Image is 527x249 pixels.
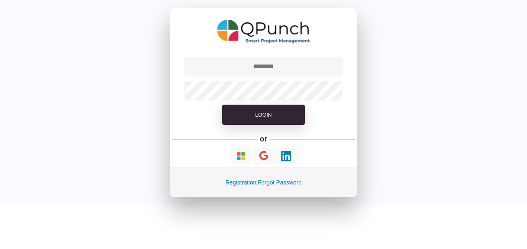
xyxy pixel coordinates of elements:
[225,179,256,186] a: Registration
[259,133,269,145] h5: or
[230,148,252,164] button: Continue With Microsoft Azure
[275,148,297,164] button: Continue With LinkedIn
[255,112,272,118] span: Login
[236,151,246,161] img: Loading...
[258,179,302,186] a: Forgot Password
[170,168,357,197] div: |
[222,105,305,125] button: Login
[254,148,274,165] button: Continue With Google
[217,17,310,46] img: QPunch
[281,151,291,161] img: Loading...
